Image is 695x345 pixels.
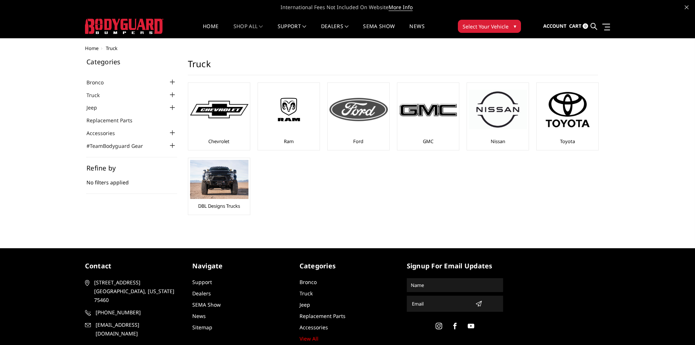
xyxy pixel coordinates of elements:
[85,261,181,271] h5: contact
[86,116,142,124] a: Replacement Parts
[300,290,313,297] a: Truck
[192,279,212,285] a: Support
[192,313,206,319] a: News
[659,310,695,345] iframe: Chat Widget
[198,203,240,209] a: DBL Designs Trucks
[463,23,509,30] span: Select Your Vehicle
[96,308,180,317] span: [PHONE_NUMBER]
[85,45,99,51] a: Home
[106,45,117,51] span: Truck
[321,24,349,38] a: Dealers
[409,24,424,38] a: News
[409,298,472,310] input: Email
[423,138,433,145] a: GMC
[300,335,318,342] a: View All
[94,278,179,304] span: [STREET_ADDRESS] [GEOGRAPHIC_DATA], [US_STATE] 75460
[407,261,503,271] h5: signup for email updates
[363,24,395,38] a: SEMA Show
[543,23,567,29] span: Account
[86,129,124,137] a: Accessories
[86,165,177,194] div: No filters applied
[192,301,221,308] a: SEMA Show
[389,4,413,11] a: More Info
[284,138,294,145] a: Ram
[192,290,211,297] a: Dealers
[543,16,567,36] a: Account
[188,58,598,75] h1: Truck
[300,324,328,331] a: Accessories
[85,321,181,338] a: [EMAIL_ADDRESS][DOMAIN_NAME]
[86,165,177,171] h5: Refine by
[514,22,516,30] span: ▾
[192,324,212,331] a: Sitemap
[300,279,317,285] a: Bronco
[203,24,219,38] a: Home
[569,16,588,36] a: Cart 0
[86,104,106,111] a: Jeep
[86,142,152,150] a: #TeamBodyguard Gear
[583,23,588,29] span: 0
[85,308,181,317] a: [PHONE_NUMBER]
[86,58,177,65] h5: Categories
[491,138,505,145] a: Nissan
[192,261,289,271] h5: Navigate
[233,24,263,38] a: shop all
[300,261,396,271] h5: Categories
[96,321,180,338] span: [EMAIL_ADDRESS][DOMAIN_NAME]
[458,20,521,33] button: Select Your Vehicle
[300,313,345,319] a: Replacement Parts
[278,24,306,38] a: Support
[353,138,363,145] a: Ford
[86,91,109,99] a: Truck
[300,301,310,308] a: Jeep
[569,23,582,29] span: Cart
[85,19,163,34] img: BODYGUARD BUMPERS
[86,78,113,86] a: Bronco
[208,138,229,145] a: Chevrolet
[408,279,502,291] input: Name
[560,138,575,145] a: Toyota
